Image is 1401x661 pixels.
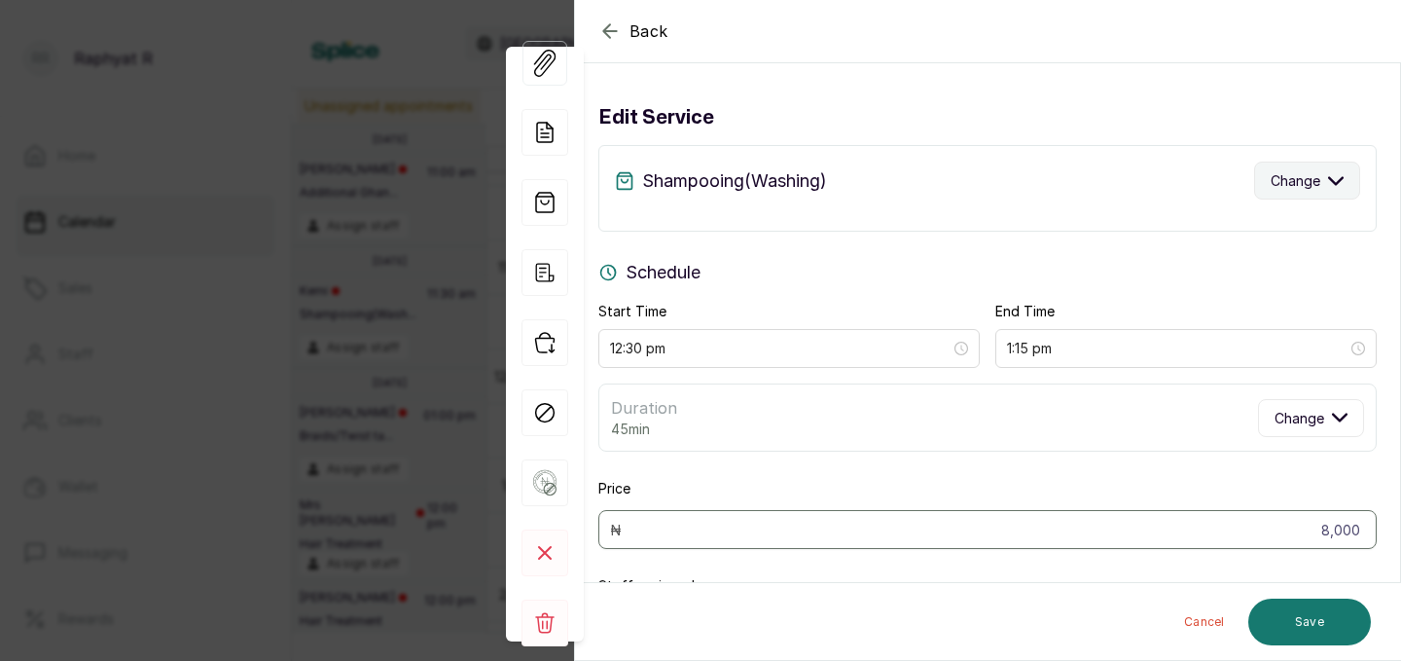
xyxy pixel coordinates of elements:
span: Change [1275,408,1324,428]
span: Change [1271,170,1320,191]
label: Staff assigned [598,576,695,596]
p: 45min [611,420,677,439]
label: Start Time [598,302,666,321]
h3: Edit service [598,102,714,133]
input: Select time [1007,338,1347,359]
label: Price [598,479,630,498]
button: Cancel [1168,599,1240,645]
button: Change [1258,399,1364,437]
p: Shampooing(Washing) [642,167,827,195]
button: Save [1248,599,1371,645]
label: End Time [995,302,1055,321]
div: ₦ [610,520,622,540]
button: Change [1254,162,1360,200]
span: Back [629,19,668,43]
button: Back [598,19,668,43]
input: 0 [598,510,1377,549]
input: Select time [610,338,951,359]
p: Schedule [626,259,700,286]
p: Duration [611,396,677,420]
